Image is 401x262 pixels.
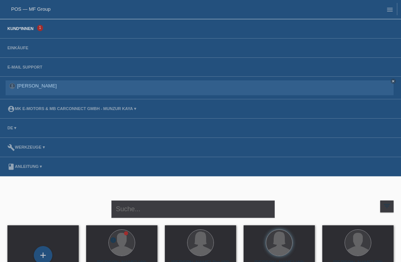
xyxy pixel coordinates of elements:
a: [PERSON_NAME] [17,83,57,89]
a: close [391,79,396,84]
div: Zurückgewiesen [110,237,117,245]
div: Kund*in hinzufügen [34,249,52,262]
i: book [7,163,15,170]
a: account_circleMK E-MOTORS & MB CarConnect GmbH - Munzur Kaya ▾ [4,106,140,111]
a: Kund*innen [4,26,37,31]
i: error [110,237,117,243]
a: POS — MF Group [11,6,50,12]
a: E-Mail Support [4,65,46,69]
i: build [7,144,15,151]
i: menu [386,6,394,13]
i: account_circle [7,105,15,113]
i: close [391,79,395,83]
a: bookAnleitung ▾ [4,164,46,169]
span: 1 [37,25,43,31]
a: buildWerkzeuge ▾ [4,145,49,149]
a: menu [382,7,397,11]
input: Suche... [111,200,275,218]
a: DE ▾ [4,126,20,130]
i: filter_list [383,202,391,210]
a: Einkäufe [4,46,32,50]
